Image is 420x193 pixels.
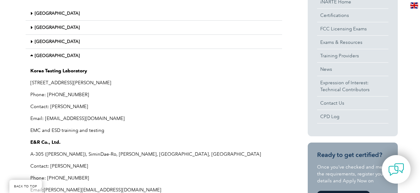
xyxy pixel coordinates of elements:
[30,175,277,181] p: Phone: [PHONE_NUMBER]
[35,39,80,44] a: [GEOGRAPHIC_DATA]
[30,68,87,74] strong: Korea Testing Laboratory
[317,9,388,22] a: Certifications
[35,11,80,16] a: [GEOGRAPHIC_DATA]
[317,164,388,184] p: Once you’ve checked and met the requirements, register your details and Apply Now on
[317,22,388,35] a: FCC Licensing Exams
[317,76,388,96] a: Expression of Interest:Technical Contributors
[35,53,80,58] a: [GEOGRAPHIC_DATA]
[30,163,277,170] p: Contact: [PERSON_NAME]
[30,103,277,110] p: Contact: [PERSON_NAME]
[317,110,388,123] a: CPD Log
[317,96,388,110] a: Contact Us
[26,7,282,21] div: [GEOGRAPHIC_DATA]
[317,63,388,76] a: News
[30,115,277,122] p: Email: [EMAIL_ADDRESS][DOMAIN_NAME]
[317,49,388,62] a: Training Providers
[35,25,80,30] a: [GEOGRAPHIC_DATA]
[9,180,42,193] a: BACK TO TOP
[317,36,388,49] a: Exams & Resources
[30,79,277,86] p: [STREET_ADDRESS][PERSON_NAME]
[30,151,277,158] p: A-305 ([PERSON_NAME]), SiminDae-Ro, [PERSON_NAME], [GEOGRAPHIC_DATA], [GEOGRAPHIC_DATA]
[30,139,61,145] strong: E&R Co., Ltd.
[44,187,161,193] a: [PERSON_NAME][EMAIL_ADDRESS][DOMAIN_NAME]
[26,49,282,63] div: [GEOGRAPHIC_DATA]
[30,127,277,134] p: EMC and ESD training and testing
[388,162,404,177] img: contact-chat.png
[410,3,418,8] img: en
[26,35,282,49] div: [GEOGRAPHIC_DATA]
[26,21,282,35] div: [GEOGRAPHIC_DATA]
[30,91,277,98] p: Phone: [PHONE_NUMBER]
[317,151,388,159] h3: Ready to get certified?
